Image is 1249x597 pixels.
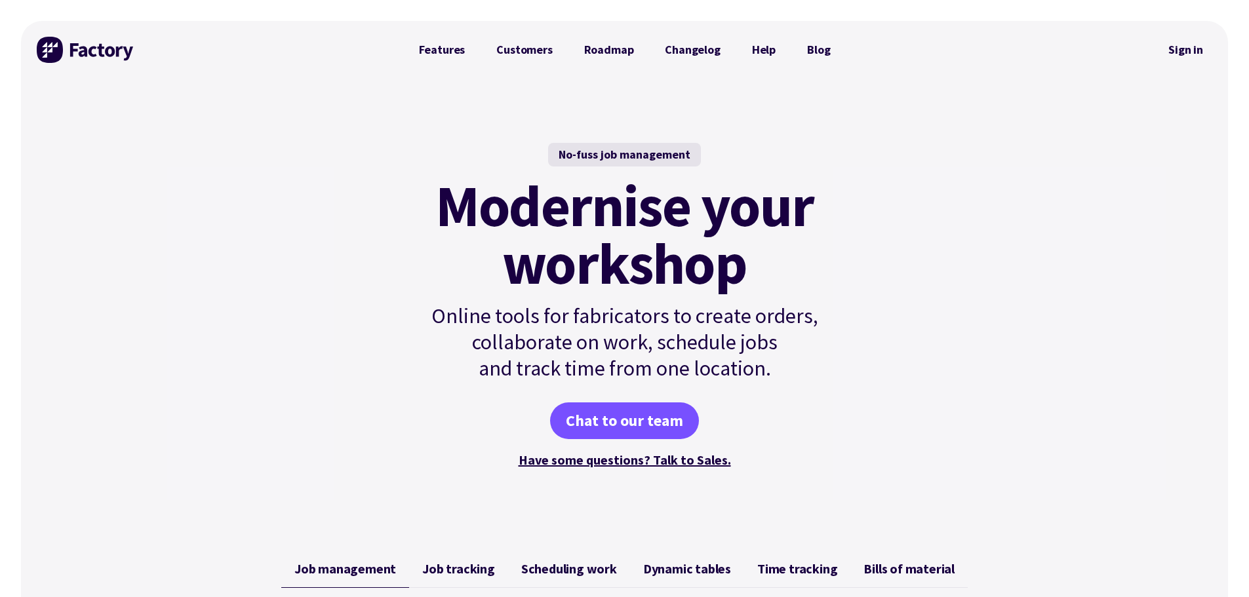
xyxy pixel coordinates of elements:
a: Changelog [649,37,736,63]
a: Blog [791,37,846,63]
span: Time tracking [757,561,837,577]
a: Sign in [1159,35,1212,65]
span: Scheduling work [521,561,617,577]
nav: Secondary Navigation [1159,35,1212,65]
span: Bills of material [863,561,955,577]
img: Factory [37,37,135,63]
nav: Primary Navigation [403,37,846,63]
a: Features [403,37,481,63]
a: Chat to our team [550,402,699,439]
div: No-fuss job management [548,143,701,166]
a: Roadmap [568,37,650,63]
a: Help [736,37,791,63]
a: Have some questions? Talk to Sales. [519,452,731,468]
span: Job tracking [422,561,495,577]
iframe: Chat Widget [1183,534,1249,597]
p: Online tools for fabricators to create orders, collaborate on work, schedule jobs and track time ... [403,303,846,381]
mark: Modernise your workshop [435,177,814,292]
span: Job management [294,561,396,577]
span: Dynamic tables [643,561,731,577]
a: Customers [481,37,568,63]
